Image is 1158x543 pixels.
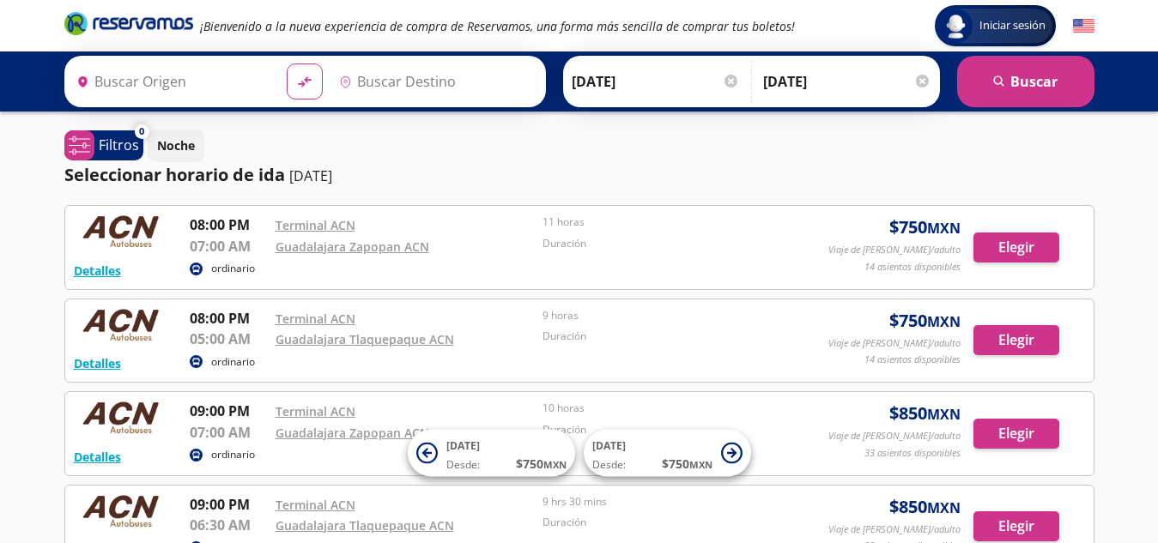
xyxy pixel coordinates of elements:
span: $ 850 [889,494,961,520]
small: MXN [689,458,712,471]
span: $ 750 [889,214,961,240]
img: RESERVAMOS [74,494,168,528]
input: Elegir Fecha [572,60,740,103]
a: Guadalajara Tlaquepaque ACN [276,331,454,347]
span: $ 750 [516,455,567,473]
p: 08:00 PM [190,308,267,329]
p: Duración [543,236,802,251]
span: 0 [139,124,144,139]
p: ordinario [211,447,255,462]
a: Terminal ACN [276,311,355,327]
p: 14 asientos disponibles [864,260,961,275]
p: Duración [543,422,802,437]
a: Terminal ACN [276,497,355,513]
p: Duración [543,515,802,530]
span: Iniciar sesión [973,17,1052,34]
span: Desde: [446,457,480,473]
em: ¡Bienvenido a la nueva experiencia de compra de Reservamos, una forma más sencilla de comprar tus... [200,18,795,34]
p: 9 hrs 30 mins [543,494,802,510]
i: Brand Logo [64,10,193,36]
button: Elegir [973,232,1059,262]
input: Opcional [763,60,931,103]
button: 0Filtros [64,130,143,160]
small: MXN [927,219,961,238]
span: $ 750 [662,455,712,473]
p: 14 asientos disponibles [864,353,961,367]
button: Elegir [973,325,1059,355]
img: RESERVAMOS [74,401,168,435]
p: 07:00 AM [190,422,267,443]
input: Buscar Destino [332,60,537,103]
p: 11 horas [543,214,802,230]
a: Terminal ACN [276,217,355,233]
a: Guadalajara Zapopan ACN [276,425,429,441]
p: 06:30 AM [190,515,267,535]
span: $ 850 [889,401,961,426]
p: 07:00 AM [190,236,267,256]
button: Noche [148,129,204,162]
p: Viaje de [PERSON_NAME]/adulto [828,336,961,351]
button: [DATE]Desde:$750MXN [408,430,575,477]
button: Detalles [74,354,121,372]
p: ordinario [211,354,255,370]
a: Terminal ACN [276,403,355,419]
img: RESERVAMOS [74,214,168,249]
input: Buscar Origen [70,60,274,103]
small: MXN [927,498,961,517]
button: [DATE]Desde:$750MXN [584,430,751,477]
p: Noche [157,136,195,154]
button: Elegir [973,511,1059,541]
small: MXN [927,405,961,424]
small: MXN [543,458,567,471]
span: $ 750 [889,308,961,334]
img: RESERVAMOS [74,308,168,342]
p: 05:00 AM [190,329,267,349]
p: 08:00 PM [190,214,267,235]
p: 10 horas [543,401,802,416]
button: Elegir [973,419,1059,449]
p: [DATE] [289,166,332,186]
p: 09:00 PM [190,401,267,421]
p: Filtros [99,135,139,155]
small: MXN [927,312,961,331]
button: Detalles [74,448,121,466]
button: Buscar [957,56,1094,107]
button: English [1073,15,1094,37]
button: Detalles [74,262,121,280]
p: ordinario [211,261,255,276]
p: Duración [543,329,802,344]
span: [DATE] [592,438,626,453]
span: Desde: [592,457,626,473]
a: Brand Logo [64,10,193,41]
p: 33 asientos disponibles [864,446,961,461]
a: Guadalajara Tlaquepaque ACN [276,517,454,534]
p: 09:00 PM [190,494,267,515]
p: Viaje de [PERSON_NAME]/adulto [828,243,961,257]
span: [DATE] [446,438,480,453]
p: Seleccionar horario de ida [64,162,285,188]
a: Guadalajara Zapopan ACN [276,238,429,255]
p: Viaje de [PERSON_NAME]/adulto [828,522,961,537]
p: Viaje de [PERSON_NAME]/adulto [828,429,961,443]
p: 9 horas [543,308,802,323]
